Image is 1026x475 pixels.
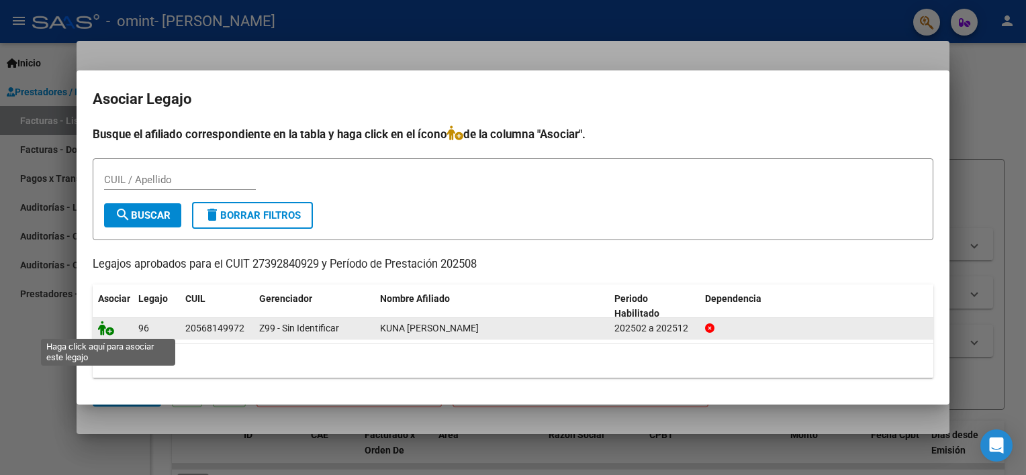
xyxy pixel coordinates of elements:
[138,323,149,333] span: 96
[180,284,254,329] datatable-header-cell: CUIL
[93,256,933,273] p: Legajos aprobados para el CUIT 27392840929 y Período de Prestación 202508
[93,284,133,329] datatable-header-cell: Asociar
[980,429,1013,462] div: Open Intercom Messenger
[93,344,933,378] div: 1 registros
[138,293,168,304] span: Legajo
[192,202,313,229] button: Borrar Filtros
[204,209,301,221] span: Borrar Filtros
[185,321,244,336] div: 20568149972
[115,209,171,221] span: Buscar
[614,293,659,319] span: Periodo Habilitado
[375,284,609,329] datatable-header-cell: Nombre Afiliado
[93,87,933,112] h2: Asociar Legajo
[185,293,205,304] span: CUIL
[705,293,761,304] span: Dependencia
[98,293,130,304] span: Asociar
[700,284,934,329] datatable-header-cell: Dependencia
[380,293,450,304] span: Nombre Afiliado
[614,321,694,336] div: 202502 a 202512
[254,284,375,329] datatable-header-cell: Gerenciador
[380,323,479,333] span: KUNA FELIPE GASPAR
[204,207,220,223] mat-icon: delete
[259,323,339,333] span: Z99 - Sin Identificar
[259,293,312,304] span: Gerenciador
[93,125,933,143] h4: Busque el afiliado correspondiente en la tabla y haga click en el ícono de la columna "Asociar".
[609,284,700,329] datatable-header-cell: Periodo Habilitado
[133,284,180,329] datatable-header-cell: Legajo
[104,203,181,227] button: Buscar
[115,207,131,223] mat-icon: search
